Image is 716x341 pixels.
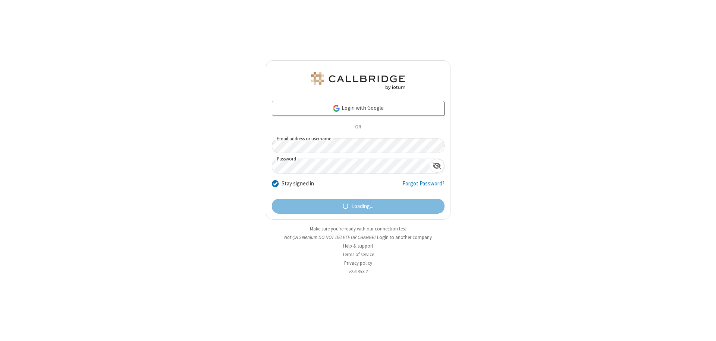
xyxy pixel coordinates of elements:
a: Forgot Password? [402,179,445,194]
li: Not QA Selenium DO NOT DELETE OR CHANGE? [266,234,450,241]
div: Show password [430,159,444,173]
span: Loading... [351,202,373,211]
span: OR [352,122,364,133]
a: Make sure you're ready with our connection test [310,226,406,232]
img: QA Selenium DO NOT DELETE OR CHANGE [310,72,406,90]
a: Terms of service [342,251,374,258]
label: Stay signed in [282,179,314,188]
a: Help & support [343,243,373,249]
button: Login to another company [377,234,432,241]
iframe: Chat [697,322,710,336]
button: Loading... [272,199,445,214]
li: v2.6.353.2 [266,268,450,275]
input: Password [272,159,430,173]
input: Email address or username [272,138,445,153]
a: Login with Google [272,101,445,116]
img: google-icon.png [332,104,340,112]
a: Privacy policy [344,260,372,266]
